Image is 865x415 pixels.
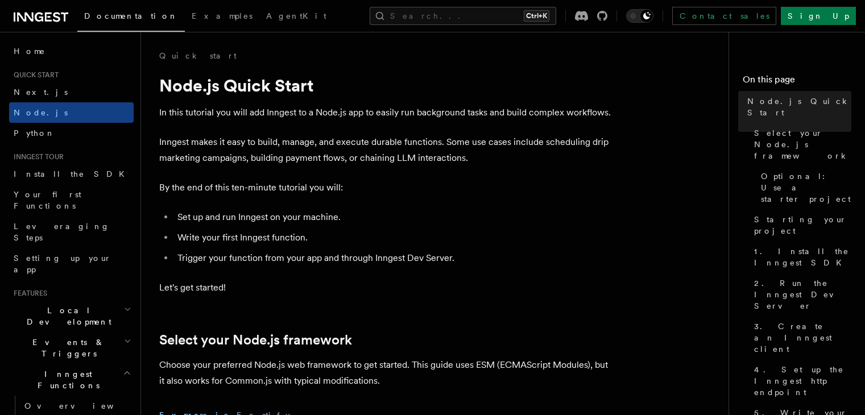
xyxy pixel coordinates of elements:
span: Events & Triggers [9,337,124,359]
a: 4. Set up the Inngest http endpoint [750,359,851,402]
span: Documentation [84,11,178,20]
a: Sign Up [781,7,856,25]
span: 4. Set up the Inngest http endpoint [754,364,851,398]
span: Optional: Use a starter project [761,171,851,205]
li: Set up and run Inngest on your machine. [174,209,614,225]
a: Select your Node.js framework [159,332,352,348]
a: Next.js [9,82,134,102]
span: Node.js [14,108,68,117]
a: Contact sales [672,7,776,25]
p: Inngest makes it easy to build, manage, and execute durable functions. Some use cases include sch... [159,134,614,166]
a: Node.js Quick Start [743,91,851,123]
span: 2. Run the Inngest Dev Server [754,277,851,312]
button: Inngest Functions [9,364,134,396]
a: Examples [185,3,259,31]
span: 3. Create an Inngest client [754,321,851,355]
span: AgentKit [266,11,326,20]
a: Node.js [9,102,134,123]
span: Features [9,289,47,298]
h4: On this page [743,73,851,91]
button: Toggle dark mode [626,9,653,23]
a: Home [9,41,134,61]
span: Examples [192,11,253,20]
a: Documentation [77,3,185,32]
span: Next.js [14,88,68,97]
span: Starting your project [754,214,851,236]
a: 1. Install the Inngest SDK [750,241,851,273]
a: Your first Functions [9,184,134,216]
a: 3. Create an Inngest client [750,316,851,359]
span: Install the SDK [14,169,131,179]
span: Node.js Quick Start [747,96,851,118]
span: Inngest tour [9,152,64,161]
a: Setting up your app [9,248,134,280]
a: Python [9,123,134,143]
button: Events & Triggers [9,332,134,364]
button: Local Development [9,300,134,332]
li: Write your first Inngest function. [174,230,614,246]
span: Python [14,128,55,138]
a: Select your Node.js framework [750,123,851,166]
p: By the end of this ten-minute tutorial you will: [159,180,614,196]
kbd: Ctrl+K [524,10,549,22]
span: Select your Node.js framework [754,127,851,161]
span: 1. Install the Inngest SDK [754,246,851,268]
a: Quick start [159,50,237,61]
span: Home [14,45,45,57]
a: Starting your project [750,209,851,241]
span: Inngest Functions [9,368,123,391]
span: Leveraging Steps [14,222,110,242]
span: Overview [24,401,142,410]
button: Search...Ctrl+K [370,7,556,25]
p: In this tutorial you will add Inngest to a Node.js app to easily run background tasks and build c... [159,105,614,121]
span: Setting up your app [14,254,111,274]
h1: Node.js Quick Start [159,75,614,96]
span: Quick start [9,70,59,80]
p: Let's get started! [159,280,614,296]
a: 2. Run the Inngest Dev Server [750,273,851,316]
a: AgentKit [259,3,333,31]
span: Your first Functions [14,190,81,210]
a: Leveraging Steps [9,216,134,248]
span: Local Development [9,305,124,327]
p: Choose your preferred Node.js web framework to get started. This guide uses ESM (ECMAScript Modul... [159,357,614,389]
a: Install the SDK [9,164,134,184]
li: Trigger your function from your app and through Inngest Dev Server. [174,250,614,266]
a: Optional: Use a starter project [756,166,851,209]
